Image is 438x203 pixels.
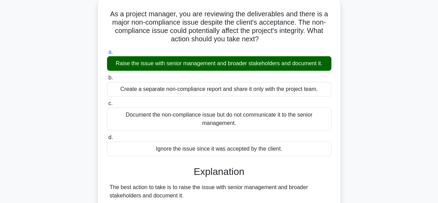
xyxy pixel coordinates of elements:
[108,100,113,106] span: c.
[108,134,113,140] span: d.
[107,142,331,156] div: Ignore the issue since it was accepted by the client.
[111,166,327,178] h3: Explanation
[108,75,113,81] span: b.
[107,108,331,130] div: Document the non-compliance issue but do not communicate it to the senior management.
[107,56,331,71] div: Raise the issue with senior management and broader stakeholders and document it.
[107,82,331,96] div: Create a separate non-compliance report and share it only with the project team.
[108,49,113,55] span: a.
[106,10,332,44] h5: As a project manager, you are reviewing the deliverables and there is a major non-compliance issu...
